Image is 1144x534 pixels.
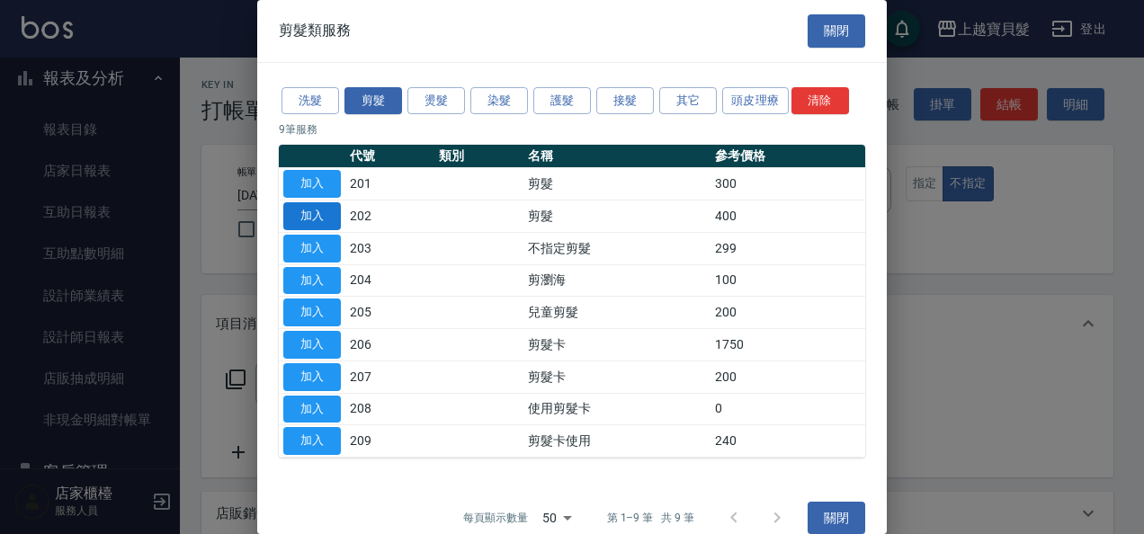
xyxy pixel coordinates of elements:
td: 剪髮卡使用 [523,425,711,458]
td: 240 [711,425,865,458]
button: 加入 [283,170,341,198]
th: 代號 [345,145,434,168]
td: 205 [345,297,434,329]
button: 加入 [283,298,341,326]
td: 299 [711,232,865,264]
th: 名稱 [523,145,711,168]
td: 100 [711,264,865,297]
button: 加入 [283,235,341,263]
td: 206 [345,329,434,361]
td: 使用剪髮卡 [523,393,711,425]
td: 剪髮 [523,168,711,200]
button: 染髮 [470,87,528,115]
p: 9 筆服務 [279,121,865,138]
button: 加入 [283,427,341,455]
td: 300 [711,168,865,200]
button: 加入 [283,363,341,391]
th: 類別 [434,145,523,168]
button: 洗髮 [282,87,339,115]
td: 不指定剪髮 [523,232,711,264]
button: 清除 [791,87,849,115]
td: 200 [711,297,865,329]
td: 剪瀏海 [523,264,711,297]
p: 第 1–9 筆 共 9 筆 [607,510,694,526]
button: 剪髮 [344,87,402,115]
td: 400 [711,200,865,233]
td: 201 [345,168,434,200]
td: 剪髮卡 [523,329,711,361]
button: 加入 [283,202,341,230]
p: 每頁顯示數量 [463,510,528,526]
button: 關閉 [808,14,865,48]
span: 剪髮類服務 [279,22,351,40]
td: 剪髮卡 [523,360,711,393]
button: 護髮 [533,87,591,115]
button: 加入 [283,331,341,359]
th: 參考價格 [711,145,865,168]
button: 接髮 [596,87,654,115]
td: 剪髮 [523,200,711,233]
td: 兒童剪髮 [523,297,711,329]
button: 加入 [283,396,341,423]
td: 204 [345,264,434,297]
td: 203 [345,232,434,264]
td: 200 [711,360,865,393]
td: 207 [345,360,434,393]
td: 0 [711,393,865,425]
button: 加入 [283,267,341,295]
td: 208 [345,393,434,425]
td: 202 [345,200,434,233]
button: 頭皮理療 [722,87,789,115]
button: 其它 [659,87,717,115]
td: 209 [345,425,434,458]
td: 1750 [711,329,865,361]
button: 燙髮 [407,87,465,115]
